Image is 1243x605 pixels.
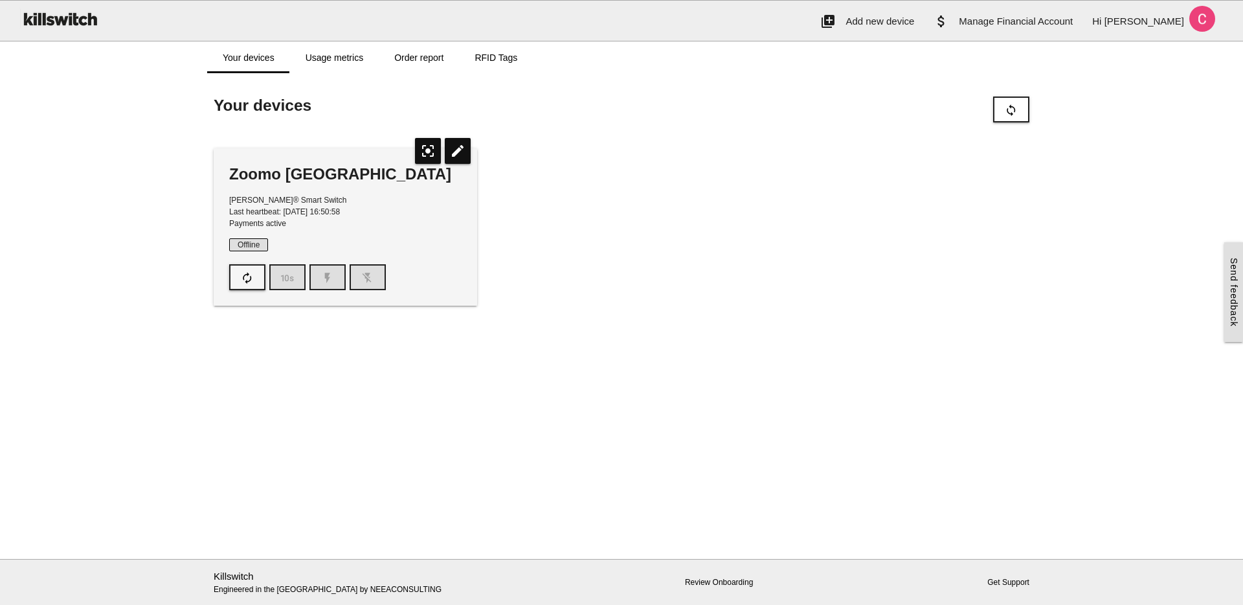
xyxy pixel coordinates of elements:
[379,42,459,73] a: Order report
[685,578,753,587] a: Review Onboarding
[934,1,949,42] i: attach_money
[229,164,462,185] div: Zoomo [GEOGRAPHIC_DATA]
[214,569,477,596] p: Engineered in the [GEOGRAPHIC_DATA] by NEEACONSULTING
[1184,1,1220,37] img: ACg8ocLNXTWZx_bL2AhGBd7SWSE52bDglvMIUCxd7JPsRyLhgw4Plw=s96-c
[959,16,1073,27] span: Manage Financial Account
[1092,16,1101,27] span: Hi
[207,42,290,73] a: Your devices
[993,97,1029,122] button: sync
[19,1,100,37] img: ks-logo-black-160-b.png
[290,42,379,73] a: Usage metrics
[214,571,254,582] a: Killswitch
[459,42,533,73] a: RFID Tags
[415,138,441,164] i: center_focus_strong
[229,264,265,290] button: autorenew
[1005,98,1018,122] i: sync
[1224,242,1243,342] a: Send feedback
[229,207,340,216] span: Last heartbeat: [DATE] 16:50:58
[1104,16,1184,27] span: [PERSON_NAME]
[229,238,268,251] span: Offline
[229,219,286,228] span: Payments active
[987,578,1029,587] a: Get Support
[229,196,347,205] span: [PERSON_NAME]® Smart Switch
[241,266,254,290] i: autorenew
[445,138,471,164] i: edit
[845,16,914,27] span: Add new device
[214,97,311,114] span: Your devices
[820,1,836,42] i: add_to_photos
